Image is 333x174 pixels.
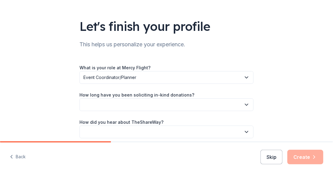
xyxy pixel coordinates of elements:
[260,150,283,164] button: Skip
[83,74,241,81] span: Event Coordinator/Planner
[79,71,254,84] button: Event Coordinator/Planner
[10,151,26,163] button: Back
[79,92,194,98] label: How long have you been soliciting in-kind donations?
[79,119,163,125] label: How did you hear about TheShareWay?
[79,40,254,49] div: This helps us personalize your experience.
[79,18,254,35] div: Let's finish your profile
[79,65,150,71] label: What is your role at Mercy Flight?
